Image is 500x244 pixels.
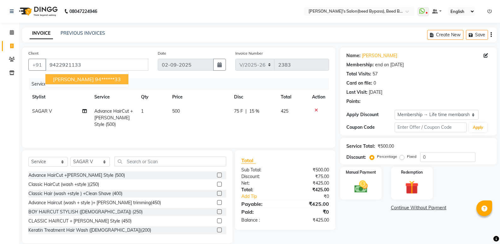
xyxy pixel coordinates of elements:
[346,98,361,105] div: Points:
[115,157,226,166] input: Search or Scan
[293,193,334,200] div: ₹0
[141,108,144,114] span: 1
[350,179,372,194] img: _cash.svg
[28,172,125,179] div: Advance HairCut +[PERSON_NAME] Style (500)
[369,89,382,96] div: [DATE]
[32,108,52,114] span: SAGAR V
[341,205,496,211] a: Continue Without Payment
[407,154,416,159] label: Fixed
[285,187,334,193] div: ₹425.00
[28,59,46,71] button: +91
[30,28,53,39] a: INVOICE
[69,3,97,20] b: 08047224946
[346,124,394,131] div: Coupon Code
[285,217,334,223] div: ₹425.00
[346,89,368,96] div: Last Visit:
[237,187,285,193] div: Total:
[395,122,467,132] input: Enter Offer / Coupon Code
[230,90,277,104] th: Disc
[168,90,230,104] th: Price
[28,227,151,234] div: Keratin Treatment Hair Wash ([DEMOGRAPHIC_DATA])(200)
[28,209,143,215] div: BOY HAIRCUT STYLISH ([DEMOGRAPHIC_DATA]) (250)
[237,208,285,216] div: Paid:
[172,108,180,114] span: 500
[91,90,137,104] th: Service
[346,111,394,118] div: Apply Discount
[249,108,259,115] span: 15 %
[281,108,288,114] span: 425
[346,154,366,161] div: Discount:
[16,3,59,20] img: logo
[45,59,148,71] input: Search by Name/Mobile/Email/Code
[28,51,38,56] label: Client
[308,90,329,104] th: Action
[377,154,397,159] label: Percentage
[237,167,285,173] div: Sub Total:
[469,123,487,132] button: Apply
[245,108,247,115] span: |
[374,80,376,86] div: 0
[53,76,94,82] span: [PERSON_NAME]
[346,52,361,59] div: Name:
[375,62,404,68] div: end on [DATE]
[346,143,375,150] div: Service Total:
[28,199,161,206] div: Advance Haircut (wash + style )+ [PERSON_NAME] trimming(450)
[234,108,243,115] span: 75 F
[237,180,285,187] div: Net:
[237,193,293,200] a: Add Tip
[94,108,133,127] span: Advance HairCut +[PERSON_NAME] Style (500)
[137,90,168,104] th: Qty
[378,143,394,150] div: ₹500.00
[362,52,397,59] a: [PERSON_NAME]
[237,173,285,180] div: Discount:
[401,170,423,175] label: Redemption
[28,190,122,197] div: Classic Hair (wash +style ) +Clean Shave (400)
[28,90,91,104] th: Stylist
[29,78,334,90] div: Services
[61,30,105,36] a: PREVIOUS INVOICES
[401,179,423,196] img: _gift.svg
[237,217,285,223] div: Balance :
[28,218,132,224] div: CLASSIC HAIRCUT + [PERSON_NAME] Style (450)
[466,30,488,40] button: Save
[427,30,463,40] button: Create New
[346,170,376,175] label: Manual Payment
[285,208,334,216] div: ₹0
[346,71,371,77] div: Total Visits:
[346,80,372,86] div: Card on file:
[241,157,256,164] span: Total
[158,51,166,56] label: Date
[373,71,378,77] div: 57
[346,62,374,68] div: Membership:
[235,51,263,56] label: Invoice Number
[277,90,308,104] th: Total
[285,173,334,180] div: ₹75.00
[285,167,334,173] div: ₹500.00
[28,181,99,188] div: Classic HairCut (wash +style )(250)
[237,200,285,208] div: Payable:
[285,200,334,208] div: ₹425.00
[285,180,334,187] div: ₹425.00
